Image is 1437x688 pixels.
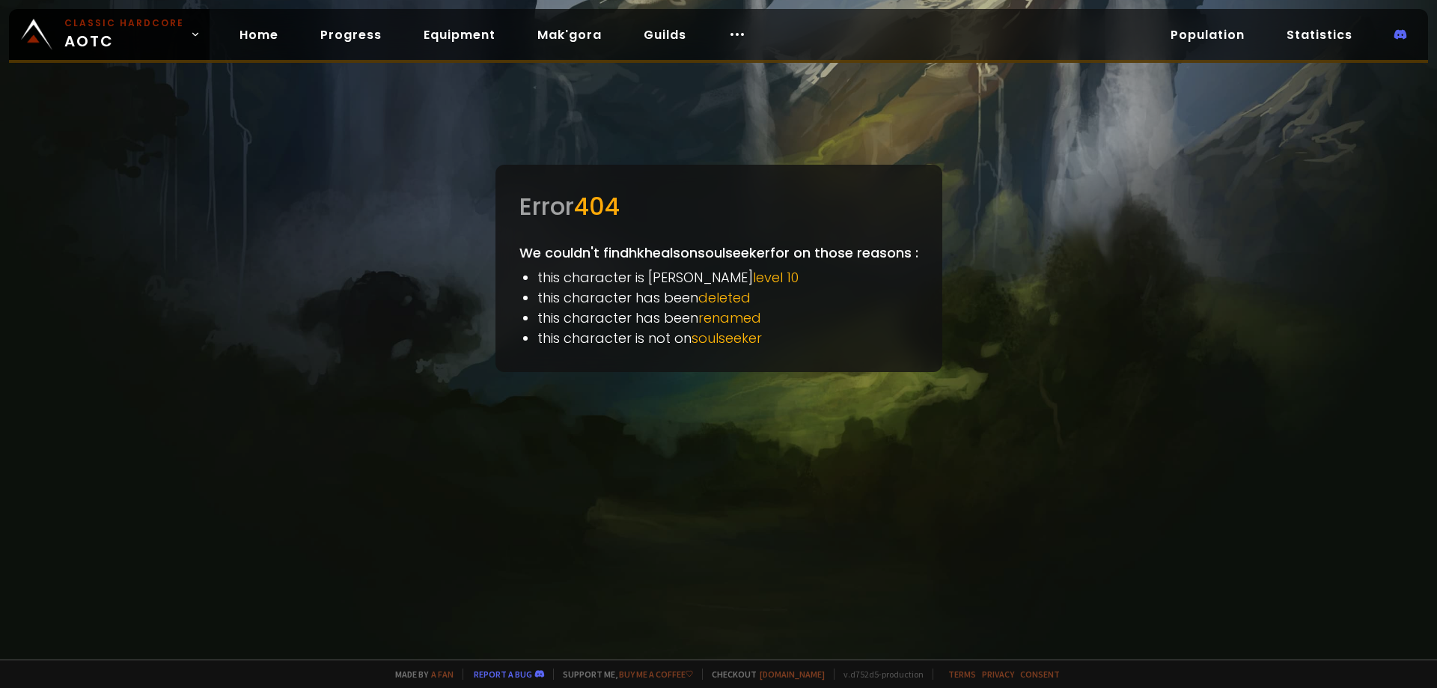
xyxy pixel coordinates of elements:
li: this character is [PERSON_NAME] [537,267,918,287]
li: this character has been [537,287,918,308]
a: a fan [431,669,454,680]
a: Terms [948,669,976,680]
span: level 10 [753,268,799,287]
a: Mak'gora [525,19,614,50]
li: this character is not on [537,328,918,348]
li: this character has been [537,308,918,328]
a: Equipment [412,19,507,50]
div: We couldn't find hkheals on soulseeker for on those reasons : [495,165,942,372]
small: Classic Hardcore [64,16,184,30]
a: Home [228,19,290,50]
a: Buy me a coffee [619,669,693,680]
span: renamed [698,308,761,327]
a: Report a bug [474,669,532,680]
span: deleted [698,288,751,307]
a: [DOMAIN_NAME] [760,669,825,680]
a: Consent [1020,669,1060,680]
span: v. d752d5 - production [834,669,924,680]
span: Checkout [702,669,825,680]
span: AOTC [64,16,184,52]
a: Progress [308,19,394,50]
a: Population [1159,19,1257,50]
a: Privacy [982,669,1014,680]
span: soulseeker [692,329,762,347]
span: Support me, [553,669,693,680]
a: Guilds [632,19,698,50]
div: Error [519,189,918,225]
span: Made by [386,669,454,680]
a: Classic HardcoreAOTC [9,9,210,60]
a: Statistics [1275,19,1364,50]
span: 404 [574,189,620,223]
